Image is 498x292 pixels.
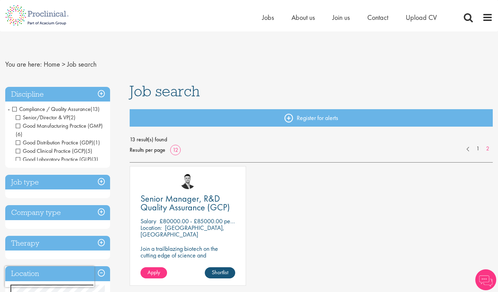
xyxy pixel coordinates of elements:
a: About us [291,13,315,22]
a: breadcrumb link [44,60,60,69]
span: Compliance / Quality Assurance [12,105,100,113]
span: 13 result(s) found [130,134,493,145]
span: Good Distribution Practice (GDP) [16,139,93,146]
h3: Therapy [5,236,110,251]
a: Apply [140,267,167,278]
a: Jobs [262,13,274,22]
iframe: reCAPTCHA [5,266,94,287]
span: Senior/Director & VP [16,114,75,121]
a: Shortlist [205,267,235,278]
a: Contact [367,13,388,22]
span: (5) [86,147,92,155]
span: Job search [67,60,96,69]
span: Salary [140,217,156,225]
span: Good Manufacturing Practice (GMP) [16,122,103,138]
span: Good Manufacturing Practice (GMP) [16,122,103,129]
h3: Company type [5,205,110,220]
img: Chatbot [475,269,496,290]
span: Results per page [130,145,165,155]
span: Good Clinical Practice (GCP) [16,147,86,155]
span: (13) [91,105,100,113]
a: Join us [332,13,350,22]
img: Joshua Godden [180,173,196,189]
span: (6) [16,130,22,138]
a: 1 [473,145,483,153]
a: 12 [170,146,181,154]
span: > [62,60,65,69]
p: Join a trailblazing biotech on the cutting edge of science and technology. [140,245,235,265]
a: 2 [483,145,493,153]
span: Senior Manager, R&D Quality Assurance (GCP) [140,193,230,213]
span: Compliance / Quality Assurance [12,105,91,113]
span: Location: [140,224,162,232]
span: Good Distribution Practice (GDP) [16,139,100,146]
h3: Job type [5,175,110,190]
h3: Discipline [5,87,110,102]
a: Upload CV [406,13,437,22]
a: Senior Manager, R&D Quality Assurance (GCP) [140,194,235,212]
span: Good Laboratory Practice (GLP) [16,156,98,163]
span: Apply [147,269,160,276]
a: Register for alerts [130,109,493,127]
span: Good Laboratory Practice (GLP) [16,156,92,163]
span: Job search [130,82,200,100]
span: - [8,104,10,114]
span: Senior/Director & VP [16,114,69,121]
span: Good Clinical Practice (GCP) [16,147,92,155]
p: [GEOGRAPHIC_DATA], [GEOGRAPHIC_DATA] [140,224,224,238]
span: You are here: [5,60,42,69]
span: (3) [92,156,98,163]
span: (1) [93,139,100,146]
p: £80000.00 - £85000.00 per annum [159,217,249,225]
span: (2) [69,114,75,121]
